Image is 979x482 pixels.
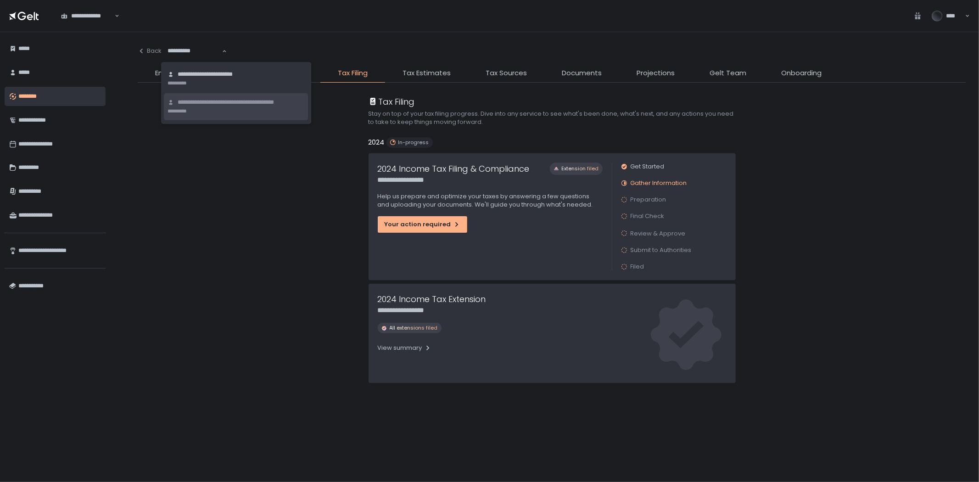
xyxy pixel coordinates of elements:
[631,246,692,254] span: Submit to Authorities
[631,263,644,271] span: Filed
[138,47,162,55] div: Back
[631,163,665,171] span: Get Started
[369,137,385,148] h2: 2024
[162,41,227,61] div: Search for option
[138,41,162,61] button: Back
[155,68,174,78] span: Entity
[378,163,530,175] h1: 2024 Income Tax Filing & Compliance
[378,341,431,355] button: View summary
[403,68,451,78] span: Tax Estimates
[369,95,415,108] div: Tax Filing
[369,110,736,126] h2: Stay on top of your tax filing progress. Dive into any service to see what's been done, what's ne...
[390,325,438,331] span: All extensions filed
[781,68,822,78] span: Onboarding
[378,216,467,233] button: Your action required
[631,212,665,220] span: Final Check
[385,220,460,229] div: Your action required
[637,68,675,78] span: Projections
[55,6,119,25] div: Search for option
[562,68,602,78] span: Documents
[398,139,429,146] span: In-progress
[378,192,603,209] p: Help us prepare and optimize your taxes by answering a few questions and uploading your documents...
[378,293,486,305] h1: 2024 Income Tax Extension
[113,11,114,21] input: Search for option
[631,229,686,238] span: Review & Approve
[562,165,599,172] span: Extension filed
[710,68,746,78] span: Gelt Team
[631,179,687,187] span: Gather Information
[631,196,666,204] span: Preparation
[378,344,431,352] div: View summary
[168,46,221,56] input: Search for option
[338,68,368,78] span: Tax Filing
[486,68,527,78] span: Tax Sources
